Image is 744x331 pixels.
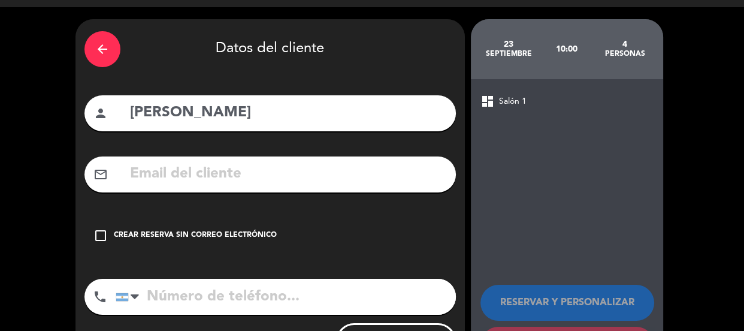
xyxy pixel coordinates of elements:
[480,94,495,109] span: dashboard
[480,285,654,321] button: RESERVAR Y PERSONALIZAR
[480,49,538,59] div: septiembre
[84,28,456,70] div: Datos del cliente
[93,167,108,182] i: mail_outline
[116,279,456,315] input: Número de teléfono...
[95,42,110,56] i: arrow_back
[129,101,447,125] input: Nombre del cliente
[595,49,654,59] div: personas
[93,228,108,243] i: check_box_outline_blank
[537,28,595,70] div: 10:00
[595,40,654,49] div: 4
[116,279,144,314] div: Argentina: +54
[93,106,108,121] i: person
[129,162,447,186] input: Email del cliente
[480,40,538,49] div: 23
[499,95,527,109] span: Salón 1
[93,290,107,304] i: phone
[114,230,277,242] div: Crear reserva sin correo electrónico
